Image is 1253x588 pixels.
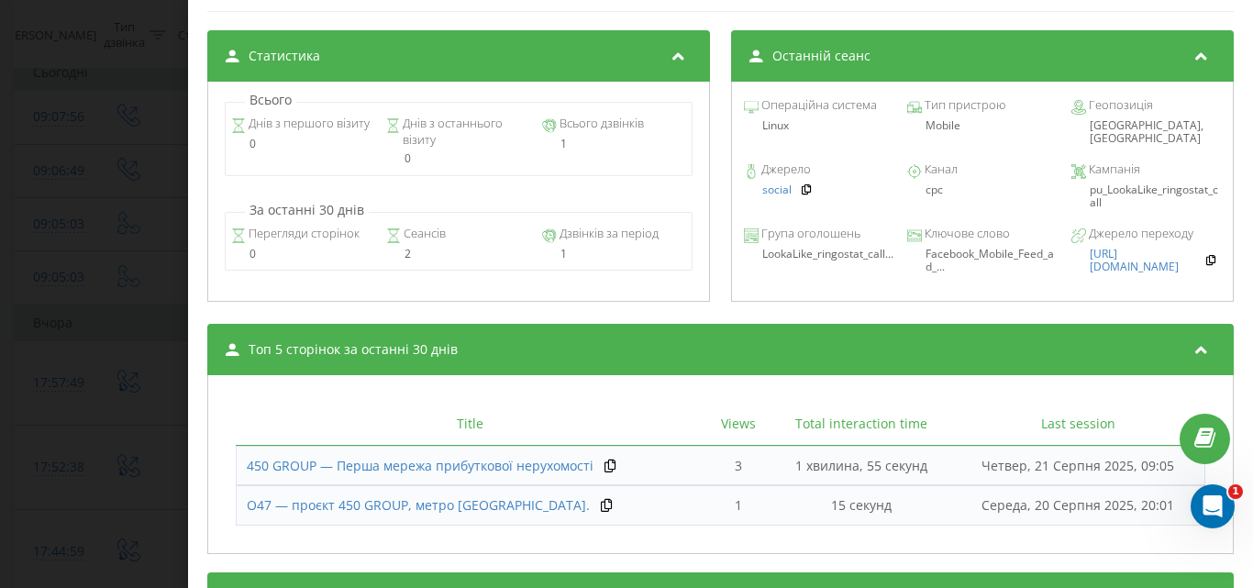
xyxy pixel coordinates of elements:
[951,403,1205,446] th: Last session
[400,115,531,148] span: Днів з останнього візиту
[231,248,376,261] div: 0
[245,201,369,219] p: За останні 30 днів
[247,496,590,515] a: O47 — проєкт 450 GROUP, метро [GEOGRAPHIC_DATA].
[759,161,811,179] span: Джерело
[249,47,320,65] span: Статистика
[771,485,951,526] td: 15 секунд
[542,248,687,261] div: 1
[1090,182,1218,210] span: pu_LookaLike_ringostat_call
[1090,248,1196,274] a: [URL][DOMAIN_NAME]
[249,340,458,359] span: Топ 5 сторінок за останні 30 днів
[762,246,893,261] span: LookaLike_ringostat_call...
[772,47,870,65] span: Останній сеанс
[951,485,1205,526] td: Середа, 20 Серпня 2025, 20:01
[762,183,792,196] a: social
[907,119,1057,132] div: Mobile
[922,96,1005,115] span: Тип пристрою
[1191,484,1235,528] iframe: Intercom live chat
[247,457,593,475] a: 450 GROUP — Перша мережа прибуткової нерухомості
[922,161,958,179] span: Канал
[246,115,370,133] span: Днів з першого візиту
[771,446,951,486] td: 1 хвилина, 55 секунд
[759,225,860,243] span: Група оголошень
[759,96,877,115] span: Операційна система
[926,246,1054,274] span: Facebook_Mobile_Feed_ad_...
[705,446,771,486] td: 3
[1228,484,1243,499] span: 1
[907,183,1057,196] div: cpc
[245,91,296,109] p: Всього
[386,248,531,261] div: 2
[705,403,771,446] th: Views
[231,138,376,150] div: 0
[922,225,1010,243] span: Ключове слово
[542,138,687,150] div: 1
[705,485,771,526] td: 1
[557,225,659,243] span: Дзвінків за період
[247,457,593,474] span: 450 GROUP — Перша мережа прибуткової нерухомості
[401,225,446,243] span: Сеансів
[771,403,951,446] th: Total interaction time
[236,403,705,446] th: Title
[1086,96,1153,115] span: Геопозиція
[557,115,644,133] span: Всього дзвінків
[1086,161,1140,179] span: Кампанія
[1071,119,1221,146] div: [GEOGRAPHIC_DATA], [GEOGRAPHIC_DATA]
[744,119,893,132] div: Linux
[951,446,1205,486] td: Четвер, 21 Серпня 2025, 09:05
[1086,225,1193,243] span: Джерело переходу
[386,152,531,165] div: 0
[246,225,360,243] span: Перегляди сторінок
